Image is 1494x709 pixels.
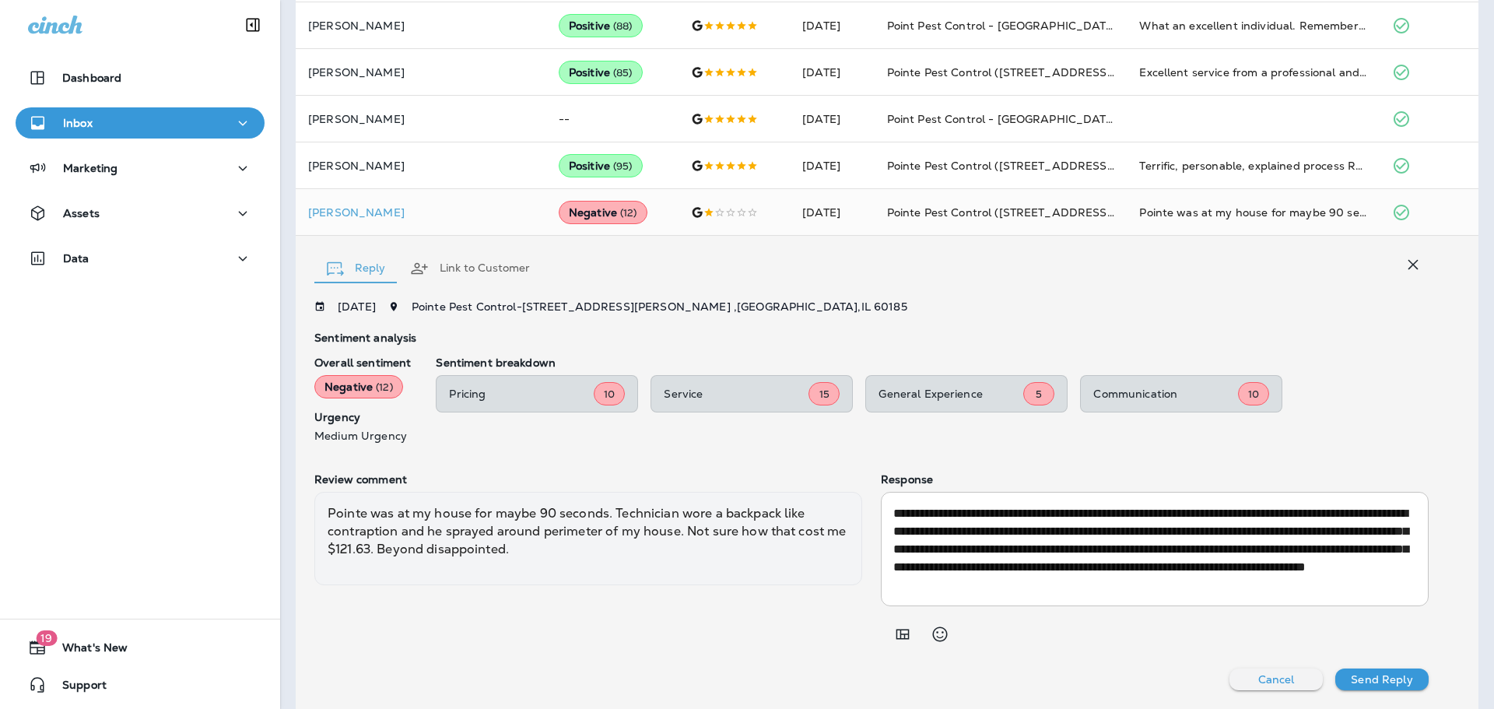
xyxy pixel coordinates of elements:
[790,2,874,49] td: [DATE]
[412,300,907,314] span: Pointe Pest Control - [STREET_ADDRESS][PERSON_NAME] , [GEOGRAPHIC_DATA] , IL 60185
[16,243,265,274] button: Data
[231,9,275,40] button: Collapse Sidebar
[308,206,534,219] p: [PERSON_NAME]
[620,206,637,219] span: ( 12 )
[559,14,643,37] div: Positive
[314,473,862,486] p: Review comment
[308,206,534,219] div: Click to view Customer Drawer
[790,142,874,189] td: [DATE]
[36,630,57,646] span: 19
[1139,158,1367,174] div: Terrific, personable, explained process Really impressed. A+
[63,162,117,174] p: Marketing
[604,388,615,401] span: 10
[887,19,1118,33] span: Point Pest Control - [GEOGRAPHIC_DATA]
[879,388,1023,400] p: General Experience
[314,332,1429,344] p: Sentiment analysis
[398,240,542,297] button: Link to Customer
[376,381,393,394] span: ( 12 )
[887,619,918,650] button: Add in a premade template
[308,160,534,172] p: [PERSON_NAME]
[308,66,534,79] p: [PERSON_NAME]
[887,65,1215,79] span: Pointe Pest Control ([STREET_ADDRESS][PERSON_NAME] )
[1248,388,1259,401] span: 10
[63,252,89,265] p: Data
[613,19,633,33] span: ( 88 )
[559,61,643,84] div: Positive
[63,207,100,219] p: Assets
[16,62,265,93] button: Dashboard
[63,117,93,129] p: Inbox
[338,300,376,313] p: [DATE]
[1229,669,1323,690] button: Cancel
[308,19,534,32] p: [PERSON_NAME]
[1139,18,1367,33] div: What an excellent individual. Remembers the needs of our 130+ year old house from attic to baseme...
[790,96,874,142] td: [DATE]
[664,388,808,400] p: Service
[47,679,107,697] span: Support
[559,201,647,224] div: Negative
[881,473,1429,486] p: Response
[314,411,411,423] p: Urgency
[790,49,874,96] td: [DATE]
[314,375,403,398] div: Negative
[314,492,862,585] div: Pointe was at my house for maybe 90 seconds. Technician wore a backpack like contraption and he s...
[924,619,956,650] button: Select an emoji
[449,388,594,400] p: Pricing
[819,388,829,401] span: 15
[16,198,265,229] button: Assets
[1258,673,1295,686] p: Cancel
[887,205,1215,219] span: Pointe Pest Control ([STREET_ADDRESS][PERSON_NAME] )
[1139,65,1367,80] div: Excellent service from a professional and knowledgeable technician.
[308,113,534,125] p: [PERSON_NAME]
[887,112,1118,126] span: Point Pest Control - [GEOGRAPHIC_DATA]
[436,356,1429,369] p: Sentiment breakdown
[314,240,398,297] button: Reply
[790,189,874,236] td: [DATE]
[62,72,121,84] p: Dashboard
[559,154,643,177] div: Positive
[546,96,679,142] td: --
[1335,669,1429,690] button: Send Reply
[613,160,633,173] span: ( 95 )
[314,356,411,369] p: Overall sentiment
[16,669,265,700] button: Support
[613,66,633,79] span: ( 85 )
[1139,205,1367,220] div: Pointe was at my house for maybe 90 seconds. Technician wore a backpack like contraption and he s...
[16,153,265,184] button: Marketing
[1351,673,1412,686] p: Send Reply
[887,159,1215,173] span: Pointe Pest Control ([STREET_ADDRESS][PERSON_NAME] )
[314,430,411,442] p: Medium Urgency
[47,641,128,660] span: What's New
[1036,388,1042,401] span: 5
[16,632,265,663] button: 19What's New
[1093,388,1238,400] p: Communication
[16,107,265,139] button: Inbox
